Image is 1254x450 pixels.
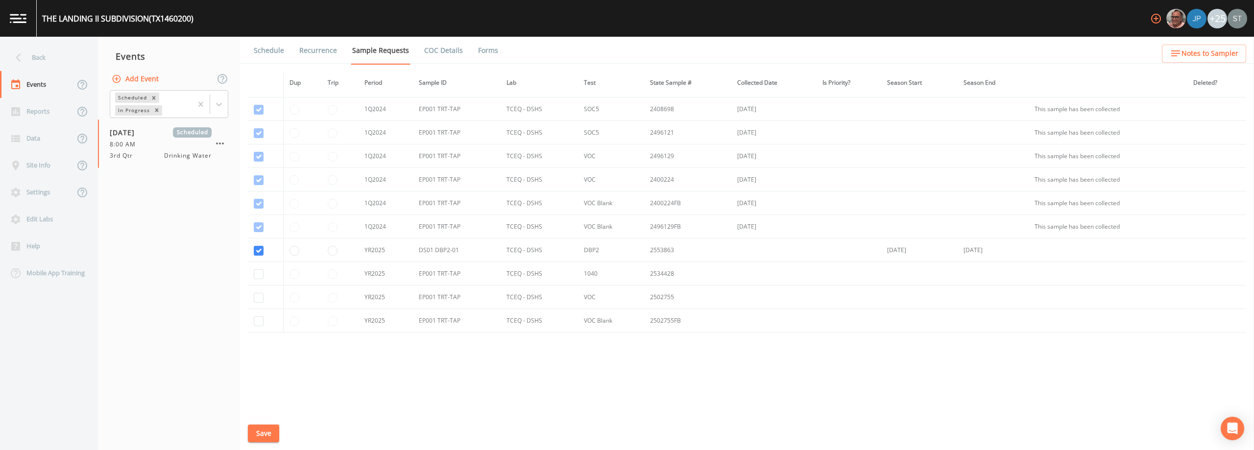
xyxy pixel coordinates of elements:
a: COC Details [423,37,464,64]
td: EP001 TRT-TAP [413,144,500,168]
td: DBP2 [578,238,644,262]
th: Season Start [881,72,958,94]
th: Dup [284,72,322,94]
td: EP001 TRT-TAP [413,262,500,285]
td: VOC [578,168,644,191]
td: VOC Blank [578,191,644,215]
td: TCEQ - DSHS [501,262,579,285]
span: 3rd Qtr [110,151,139,160]
td: VOC [578,144,644,168]
div: THE LANDING II SUBDIVISION (TX1460200) [42,13,193,24]
td: [DATE] [731,144,817,168]
td: YR2025 [359,262,413,285]
span: Scheduled [173,127,212,138]
td: EP001 TRT-TAP [413,121,500,144]
img: cb9926319991c592eb2b4c75d39c237f [1228,9,1247,28]
img: 41241ef155101aa6d92a04480b0d0000 [1187,9,1206,28]
div: Open Intercom Messenger [1221,417,1244,440]
td: This sample has been collected [1029,121,1187,144]
th: Is Priority? [817,72,882,94]
td: YR2025 [359,285,413,309]
td: 2553863 [644,238,731,262]
td: TCEQ - DSHS [501,168,579,191]
div: +25 [1207,9,1227,28]
td: 1Q2024 [359,215,413,238]
div: In Progress [115,105,151,116]
td: EP001 TRT-TAP [413,191,500,215]
th: Collected Date [731,72,817,94]
td: DS01 DBP2-01 [413,238,500,262]
div: Remove Scheduled [148,93,159,103]
th: Test [578,72,644,94]
td: VOC [578,285,644,309]
td: This sample has been collected [1029,97,1187,121]
a: Sample Requests [351,37,410,65]
td: EP001 TRT-TAP [413,215,500,238]
th: Period [359,72,413,94]
td: 2496129 [644,144,731,168]
th: Deleted? [1187,72,1246,94]
th: State Sample # [644,72,731,94]
a: Recurrence [298,37,338,64]
td: This sample has been collected [1029,144,1187,168]
td: TCEQ - DSHS [501,285,579,309]
button: Save [248,425,279,443]
td: 2400224 [644,168,731,191]
div: Events [98,44,240,69]
td: VOC Blank [578,215,644,238]
th: Trip [322,72,359,94]
th: Season End [958,72,1029,94]
td: EP001 TRT-TAP [413,285,500,309]
td: EP001 TRT-TAP [413,97,500,121]
div: Joshua gere Paul [1186,9,1207,28]
td: TCEQ - DSHS [501,121,579,144]
td: 2400224FB [644,191,731,215]
td: 2502755FB [644,309,731,332]
td: EP001 TRT-TAP [413,168,500,191]
img: logo [10,14,26,23]
td: TCEQ - DSHS [501,238,579,262]
td: 1Q2024 [359,168,413,191]
button: Add Event [110,70,163,88]
span: [DATE] [110,127,142,138]
td: TCEQ - DSHS [501,144,579,168]
td: 1Q2024 [359,191,413,215]
td: TCEQ - DSHS [501,215,579,238]
th: Sample ID [413,72,500,94]
span: Drinking Water [164,151,212,160]
a: Schedule [252,37,286,64]
td: 2496129FB [644,215,731,238]
td: [DATE] [731,121,817,144]
td: 1040 [578,262,644,285]
td: [DATE] [731,97,817,121]
a: Forms [477,37,500,64]
td: TCEQ - DSHS [501,191,579,215]
td: YR2025 [359,309,413,332]
div: Mike Franklin [1166,9,1186,28]
td: 1Q2024 [359,121,413,144]
span: 8:00 AM [110,140,142,149]
img: e2d790fa78825a4bb76dcb6ab311d44c [1166,9,1186,28]
td: 2496121 [644,121,731,144]
td: This sample has been collected [1029,168,1187,191]
button: Notes to Sampler [1162,45,1246,63]
td: YR2025 [359,238,413,262]
div: Remove In Progress [151,105,162,116]
th: Lab [501,72,579,94]
td: [DATE] [958,238,1029,262]
td: VOC Blank [578,309,644,332]
td: 2502755 [644,285,731,309]
td: 1Q2024 [359,144,413,168]
td: 2534428 [644,262,731,285]
td: TCEQ - DSHS [501,309,579,332]
span: Notes to Sampler [1182,47,1238,60]
td: [DATE] [731,168,817,191]
td: TCEQ - DSHS [501,97,579,121]
td: SOC5 [578,97,644,121]
td: EP001 TRT-TAP [413,309,500,332]
div: Scheduled [115,93,148,103]
td: SOC5 [578,121,644,144]
td: [DATE] [731,215,817,238]
td: This sample has been collected [1029,191,1187,215]
td: 2408698 [644,97,731,121]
